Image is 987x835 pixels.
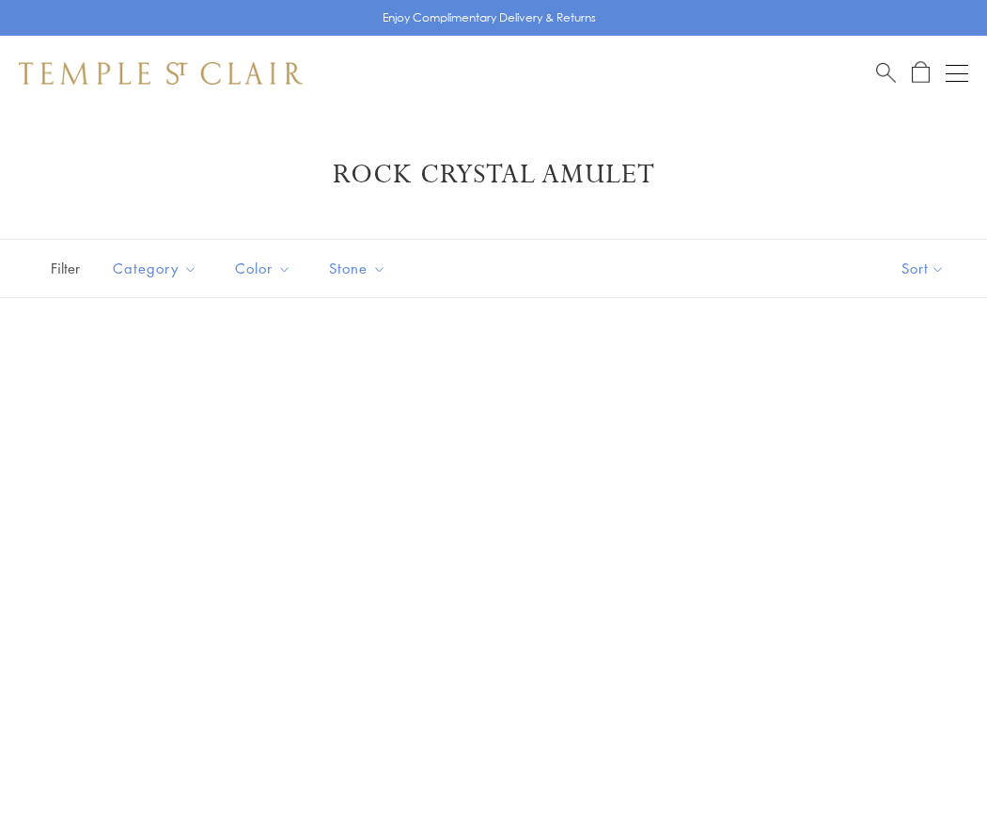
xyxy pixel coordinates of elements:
[221,247,305,290] button: Color
[47,158,940,192] h1: Rock Crystal Amulet
[383,8,596,27] p: Enjoy Complimentary Delivery & Returns
[912,61,930,85] a: Open Shopping Bag
[99,247,211,290] button: Category
[103,257,211,280] span: Category
[876,61,896,85] a: Search
[320,257,400,280] span: Stone
[19,62,303,85] img: Temple St. Clair
[859,240,987,297] button: Show sort by
[946,62,968,85] button: Open navigation
[226,257,305,280] span: Color
[315,247,400,290] button: Stone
